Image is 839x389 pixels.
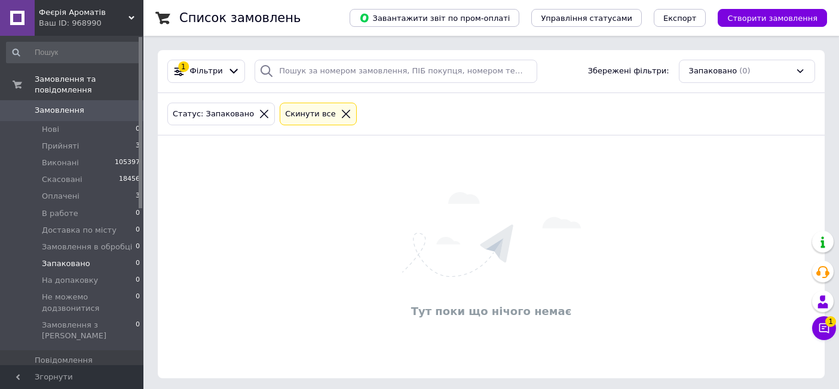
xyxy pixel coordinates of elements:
[190,66,223,77] span: Фільтри
[119,174,140,185] span: 18456
[541,14,632,23] span: Управління статусами
[812,316,836,340] button: Чат з покупцем1
[739,66,750,75] span: (0)
[136,292,140,313] span: 0
[359,13,510,23] span: Завантажити звіт по пром-оплаті
[825,314,836,325] span: 1
[42,208,78,219] span: В работе
[42,141,79,152] span: Прийняті
[255,60,537,83] input: Пошук за номером замовлення, ПІБ покупця, номером телефону, Email, номером накладної
[42,191,79,202] span: Оплачені
[42,124,59,135] span: Нові
[531,9,642,27] button: Управління статусами
[42,174,82,185] span: Скасовані
[718,9,827,27] button: Створити замовлення
[179,11,301,25] h1: Список замовлень
[136,258,140,269] span: 0
[136,225,140,236] span: 0
[136,208,140,219] span: 0
[136,275,140,286] span: 0
[350,9,519,27] button: Завантажити звіт по пром-оплаті
[727,14,817,23] span: Створити замовлення
[136,191,140,202] span: 3
[689,66,737,77] span: Запаковано
[42,225,117,236] span: Доставка по місту
[39,7,128,18] span: Феєрія Ароматів
[663,14,697,23] span: Експорт
[283,108,338,121] div: Cкинути все
[588,66,669,77] span: Збережені фільтри:
[654,9,706,27] button: Експорт
[42,320,136,341] span: Замовлення з [PERSON_NAME]
[136,242,140,252] span: 0
[42,258,90,269] span: Запаковано
[170,108,256,121] div: Статус: Запаковано
[42,242,132,252] span: Замовлення в обробці
[42,158,79,168] span: Виконані
[42,275,98,286] span: На допаковку
[164,304,819,319] div: Тут поки що нічого немає
[42,292,136,313] span: Не можемо додзвонитися
[6,42,141,63] input: Пошук
[35,105,84,116] span: Замовлення
[178,61,189,72] div: 1
[136,124,140,135] span: 0
[35,355,93,366] span: Повідомлення
[706,13,827,22] a: Створити замовлення
[35,74,143,95] span: Замовлення та повідомлення
[136,320,140,341] span: 0
[39,18,143,29] div: Ваш ID: 968990
[115,158,140,168] span: 105397
[136,141,140,152] span: 3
